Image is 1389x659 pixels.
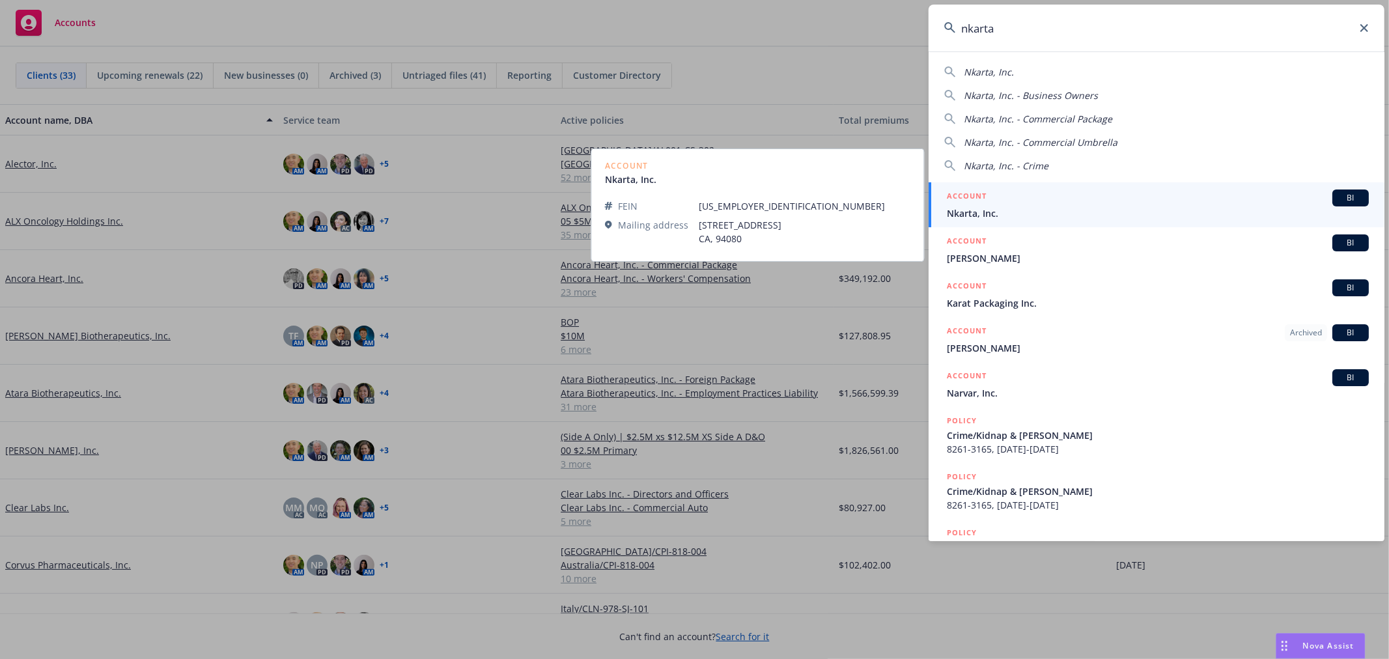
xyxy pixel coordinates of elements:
a: ACCOUNTArchivedBI[PERSON_NAME] [929,317,1384,362]
a: ACCOUNTBIKarat Packaging Inc. [929,272,1384,317]
span: BI [1338,327,1364,339]
span: Crime/Kidnap & [PERSON_NAME] [947,484,1369,498]
span: [PERSON_NAME] [947,341,1369,355]
a: POLICYCrime/Kidnap & [PERSON_NAME]8261-3165, [DATE]-[DATE] [929,407,1384,463]
span: Archived [1290,327,1322,339]
h5: POLICY [947,470,977,483]
span: Nkarta, Inc. [947,206,1369,220]
span: Narvar, Inc. [947,386,1369,400]
span: BI [1338,282,1364,294]
span: [PERSON_NAME] [947,251,1369,265]
a: ACCOUNTBINarvar, Inc. [929,362,1384,407]
h5: ACCOUNT [947,369,987,385]
span: $5M Limit [947,540,1369,554]
span: Nkarta, Inc. - Crime [964,160,1048,172]
span: Nkarta, Inc. - Business Owners [964,89,1098,102]
h5: ACCOUNT [947,234,987,250]
button: Nova Assist [1276,633,1366,659]
h5: ACCOUNT [947,279,987,295]
span: Nkarta, Inc. - Commercial Umbrella [964,136,1117,148]
span: Nova Assist [1303,640,1354,651]
div: Drag to move [1276,634,1293,658]
span: Nkarta, Inc. - Commercial Package [964,113,1112,125]
h5: ACCOUNT [947,189,987,205]
span: BI [1338,237,1364,249]
input: Search... [929,5,1384,51]
h5: POLICY [947,414,977,427]
span: 8261-3165, [DATE]-[DATE] [947,442,1369,456]
a: POLICY$5M Limit [929,519,1384,575]
span: Nkarta, Inc. [964,66,1014,78]
span: 8261-3165, [DATE]-[DATE] [947,498,1369,512]
h5: POLICY [947,526,977,539]
span: Karat Packaging Inc. [947,296,1369,310]
h5: ACCOUNT [947,324,987,340]
a: ACCOUNTBINkarta, Inc. [929,182,1384,227]
span: BI [1338,372,1364,384]
a: POLICYCrime/Kidnap & [PERSON_NAME]8261-3165, [DATE]-[DATE] [929,463,1384,519]
span: Crime/Kidnap & [PERSON_NAME] [947,428,1369,442]
span: BI [1338,192,1364,204]
a: ACCOUNTBI[PERSON_NAME] [929,227,1384,272]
